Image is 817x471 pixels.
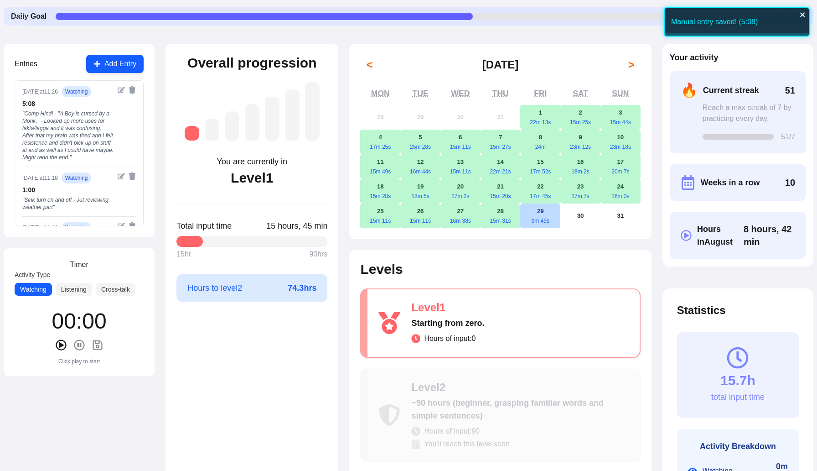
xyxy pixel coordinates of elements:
[377,183,384,190] abbr: August 18, 2025
[62,173,92,183] span: watching
[15,283,52,296] button: Watching
[520,105,560,130] button: August 1, 202522m 13s
[481,130,521,154] button: August 7, 202515m 27s
[360,261,640,277] h2: Levels
[424,439,509,450] span: You'll reach this level soon
[56,283,92,296] button: Listening
[176,249,191,260] span: 15 hr
[457,183,464,190] abbr: August 20, 2025
[600,105,641,130] button: August 3, 202515m 44s
[664,7,810,37] div: Manual entry saved! (5:08)
[520,217,560,225] div: 9m 49s
[371,89,390,98] abbr: Monday
[440,130,481,154] button: August 6, 202515m 11s
[539,109,542,116] abbr: August 1, 2025
[560,193,600,200] div: 17m 7s
[560,168,600,175] div: 18m 2s
[22,174,58,182] div: [DATE] at 11:18
[377,114,384,120] abbr: July 28, 2025
[534,89,547,98] abbr: Friday
[617,212,624,219] abbr: August 31, 2025
[457,158,464,165] abbr: August 13, 2025
[4,4,31,31] img: menu
[520,143,560,151] div: 24m
[360,143,400,151] div: 17m 25s
[481,217,521,225] div: 15m 31s
[417,183,424,190] abbr: August 19, 2025
[288,282,316,294] span: 74.3 hrs
[497,208,504,215] abbr: August 28, 2025
[520,130,560,154] button: August 8, 202524m
[497,114,504,120] abbr: July 31, 2025
[481,105,521,130] button: July 31, 2025
[560,154,600,179] button: August 16, 202518m 2s
[744,223,795,248] span: Click to toggle between decimal and time format
[360,130,400,154] button: August 4, 202517m 25s
[573,89,588,98] abbr: Saturday
[360,56,378,74] button: <
[187,55,316,71] h2: Overall progression
[129,173,136,180] button: Delete entry
[537,158,544,165] abbr: August 15, 2025
[15,270,144,279] label: Activity Type
[360,204,400,228] button: August 25, 202515m 11s
[411,317,628,330] div: Starting from zero.
[579,134,582,141] abbr: August 9, 2025
[560,179,600,204] button: August 23, 202517m 7s
[600,193,641,200] div: 16m 3s
[96,283,135,296] button: Cross-talk
[600,143,641,151] div: 23m 18s
[600,168,641,175] div: 20m 7s
[52,310,107,332] div: 00 : 00
[481,168,521,175] div: 22m 21s
[697,223,744,248] span: Hours in August
[22,110,114,161] div: " Comp Hindi - "A Boy is cursed by a Monk," - Looked up more uses for lakta/lagga and it was conf...
[457,114,464,120] abbr: July 30, 2025
[579,109,582,116] abbr: August 2, 2025
[617,134,624,141] abbr: August 10, 2025
[600,154,641,179] button: August 17, 202520m 7s
[440,154,481,179] button: August 13, 202515m 11s
[266,220,327,232] span: Click to toggle between decimal and time format
[377,158,384,165] abbr: August 11, 2025
[577,183,584,190] abbr: August 23, 2025
[22,99,114,108] div: 5 : 08
[481,154,521,179] button: August 14, 202522m 21s
[440,143,481,151] div: 15m 11s
[440,217,481,225] div: 16m 38s
[440,168,481,175] div: 15m 11s
[379,134,382,141] abbr: August 4, 2025
[419,134,422,141] abbr: August 5, 2025
[360,154,400,179] button: August 11, 202515m 49s
[711,391,765,403] div: total input time
[400,154,440,179] button: August 12, 202516m 44s
[785,84,795,97] span: 51
[440,204,481,228] button: August 27, 202516m 38s
[703,102,795,124] div: Reach a max streak of 7 by practicing every day.
[217,155,287,168] div: You are currently in
[58,358,100,365] div: Click play to start
[785,176,795,189] span: 10
[360,105,400,130] button: July 28, 2025
[400,204,440,228] button: August 26, 202515m 11s
[499,134,502,141] abbr: August 7, 2025
[600,179,641,204] button: August 24, 202516m 3s
[86,55,144,73] button: Add Entry
[118,222,125,230] button: Edit entry
[411,300,628,315] div: Level 1
[520,193,560,200] div: 17m 45s
[400,193,440,200] div: 18m 5s
[560,204,600,228] button: August 30, 2025
[400,143,440,151] div: 25m 28s
[417,208,424,215] abbr: August 26, 2025
[22,224,58,231] div: [DATE] at 11:10
[628,58,635,72] span: >
[400,105,440,130] button: July 29, 2025
[497,158,504,165] abbr: August 14, 2025
[424,333,476,344] span: Hours of input: 0
[185,126,199,141] div: Level 1: Starting from zero.
[577,158,584,165] abbr: August 16, 2025
[187,282,242,294] span: Hours to level 2
[62,86,92,97] span: watching
[600,119,641,126] div: 15m 44s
